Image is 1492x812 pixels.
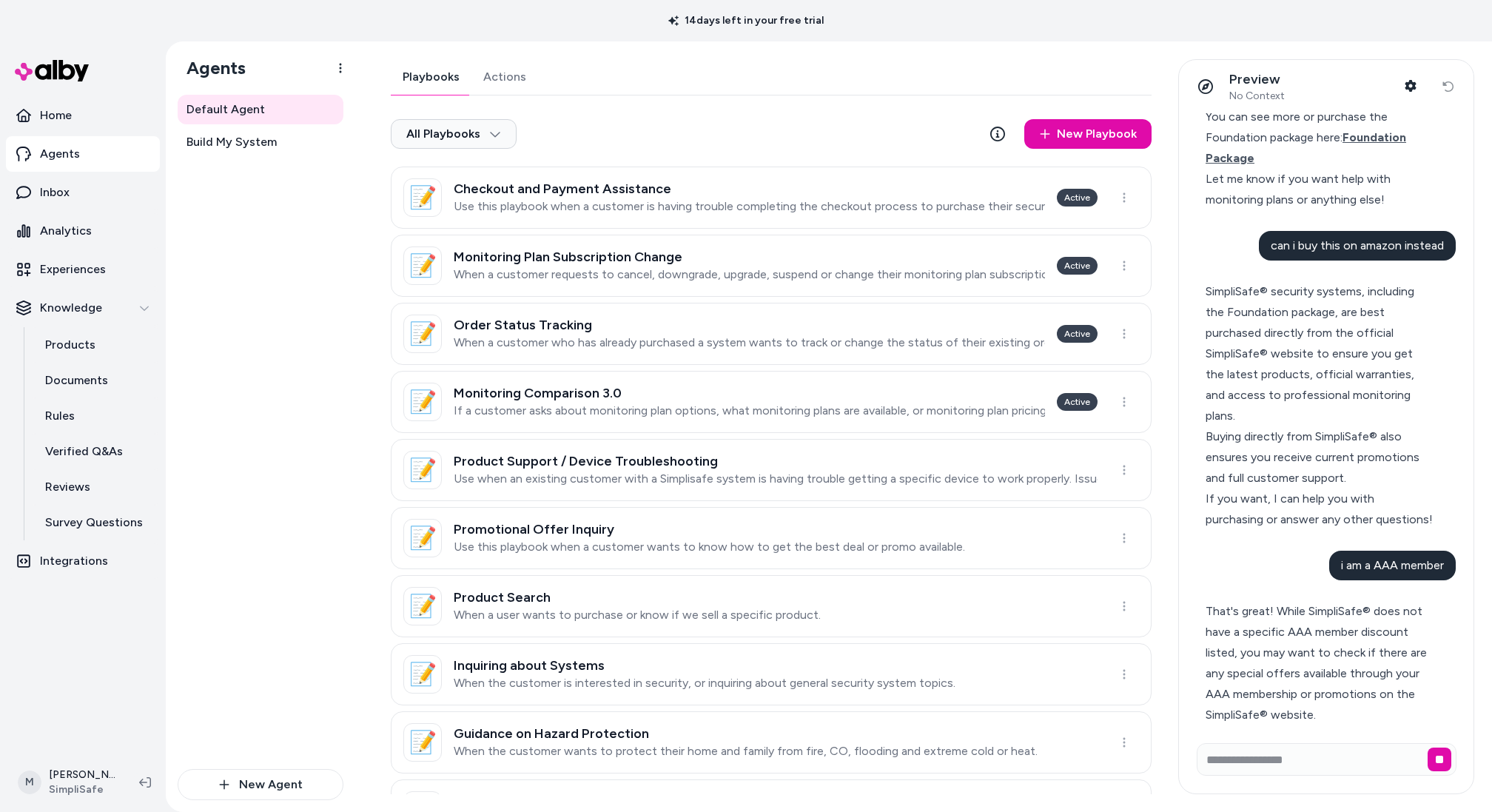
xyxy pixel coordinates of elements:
div: Active [1057,189,1098,207]
a: Documents [30,363,160,398]
span: can i buy this on amazon instead [1271,238,1444,252]
p: Inbox [40,184,70,201]
div: 📝 [403,383,442,421]
h3: Product Search [454,590,821,605]
button: Actions [471,59,538,95]
a: 📝Checkout and Payment AssistanceUse this playbook when a customer is having trouble completing th... [391,167,1152,229]
a: 📝Inquiring about SystemsWhen the customer is interested in security, or inquiring about general s... [391,643,1152,705]
span: M [18,771,41,794]
div: 📝 [403,315,442,353]
a: Analytics [6,213,160,249]
p: Rules [45,407,75,425]
h3: Product Support / Device Troubleshooting [454,454,1098,469]
p: Use this playbook when a customer wants to know how to get the best deal or promo available. [454,540,965,554]
a: 📝Monitoring Comparison 3.0If a customer asks about monitoring plan options, what monitoring plans... [391,371,1152,433]
button: All Playbooks [391,119,517,149]
div: That's great! While SimpliSafe® does not have a specific AAA member discount listed, you may want... [1206,601,1434,725]
a: Survey Questions [30,505,160,540]
p: Verified Q&As [45,443,123,460]
p: When the customer is interested in security, or inquiring about general security system topics. [454,676,955,691]
p: Analytics [40,222,92,240]
a: 📝Product Support / Device TroubleshootingUse when an existing customer with a Simplisafe system i... [391,439,1152,501]
p: Use when an existing customer with a Simplisafe system is having trouble getting a specific devic... [454,472,1098,486]
h3: Checkout and Payment Assistance [454,181,1045,196]
p: When a customer requests to cancel, downgrade, upgrade, suspend or change their monitoring plan s... [454,267,1045,282]
a: Build My System [178,127,343,157]
button: Stop generating [1428,748,1451,771]
a: 📝Guidance on Hazard ProtectionWhen the customer wants to protect their home and family from fire,... [391,711,1152,774]
p: Documents [45,372,108,389]
div: SimpliSafe® security systems, including the Foundation package, are best purchased directly from ... [1206,281,1434,426]
div: You can see more or purchase the Foundation package here: [1206,107,1434,169]
a: Integrations [6,543,160,579]
div: 📝 [403,587,442,625]
div: Active [1057,393,1098,411]
a: 📝Product SearchWhen a user wants to purchase or know if we sell a specific product. [391,575,1152,637]
p: Use this playbook when a customer is having trouble completing the checkout process to purchase t... [454,199,1045,214]
a: Reviews [30,469,160,505]
button: M[PERSON_NAME]SimpliSafe [9,759,127,806]
div: Active [1057,257,1098,275]
a: 📝Promotional Offer InquiryUse this playbook when a customer wants to know how to get the best dea... [391,507,1152,569]
span: All Playbooks [406,127,501,141]
div: If you want, I can help you with purchasing or answer any other questions! [1206,489,1434,530]
p: [PERSON_NAME] [49,768,115,782]
button: Knowledge [6,290,160,326]
p: If a customer asks about monitoring plan options, what monitoring plans are available, or monitor... [454,403,1045,418]
span: Default Agent [186,101,265,118]
p: Knowledge [40,299,102,317]
a: Verified Q&As [30,434,160,469]
p: When a customer who has already purchased a system wants to track or change the status of their e... [454,335,1045,350]
div: 📝 [403,655,442,694]
a: Inbox [6,175,160,210]
div: 📝 [403,519,442,557]
div: 📝 [403,723,442,762]
h1: Agents [175,57,246,79]
p: When a user wants to purchase or know if we sell a specific product. [454,608,821,623]
input: Write your prompt here [1197,743,1456,776]
a: New Playbook [1024,119,1152,149]
a: 📝Monitoring Plan Subscription ChangeWhen a customer requests to cancel, downgrade, upgrade, suspe... [391,235,1152,297]
a: 📝Order Status TrackingWhen a customer who has already purchased a system wants to track or change... [391,303,1152,365]
a: Rules [30,398,160,434]
div: 📝 [403,178,442,217]
p: Preview [1229,71,1285,88]
span: i am a AAA member [1341,558,1444,572]
p: Integrations [40,552,108,570]
a: Agents [6,136,160,172]
a: Home [6,98,160,133]
button: Playbooks [391,59,471,95]
span: No Context [1229,90,1285,103]
span: SimpliSafe [49,782,115,797]
a: Products [30,327,160,363]
span: Build My System [186,133,277,151]
div: Buying directly from SimpliSafe® also ensures you receive current promotions and full customer su... [1206,426,1434,489]
p: When the customer wants to protect their home and family from fire, CO, flooding and extreme cold... [454,744,1038,759]
p: Agents [40,145,80,163]
h3: Inquiring about Systems [454,658,955,673]
p: Survey Questions [45,514,143,531]
h3: Monitoring Comparison 3.0 [454,386,1045,400]
a: Experiences [6,252,160,287]
div: 📝 [403,246,442,285]
p: 14 days left in your free trial [659,13,833,28]
h3: Promotional Offer Inquiry [454,522,965,537]
button: New Agent [178,769,343,800]
p: Home [40,107,72,124]
div: SimpliSafe® often runs promotions that automatically apply at checkout for new system purchases. [1206,725,1434,788]
h3: Guidance on Hazard Protection [454,726,1038,741]
div: Let me know if you want help with monitoring plans or anything else! [1206,169,1434,210]
p: Products [45,336,95,354]
div: Active [1057,325,1098,343]
img: alby Logo [15,60,89,81]
p: Experiences [40,261,106,278]
div: 📝 [403,451,442,489]
p: Reviews [45,478,90,496]
a: Default Agent [178,95,343,124]
h3: Order Status Tracking [454,318,1045,332]
h3: Monitoring Plan Subscription Change [454,249,1045,264]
